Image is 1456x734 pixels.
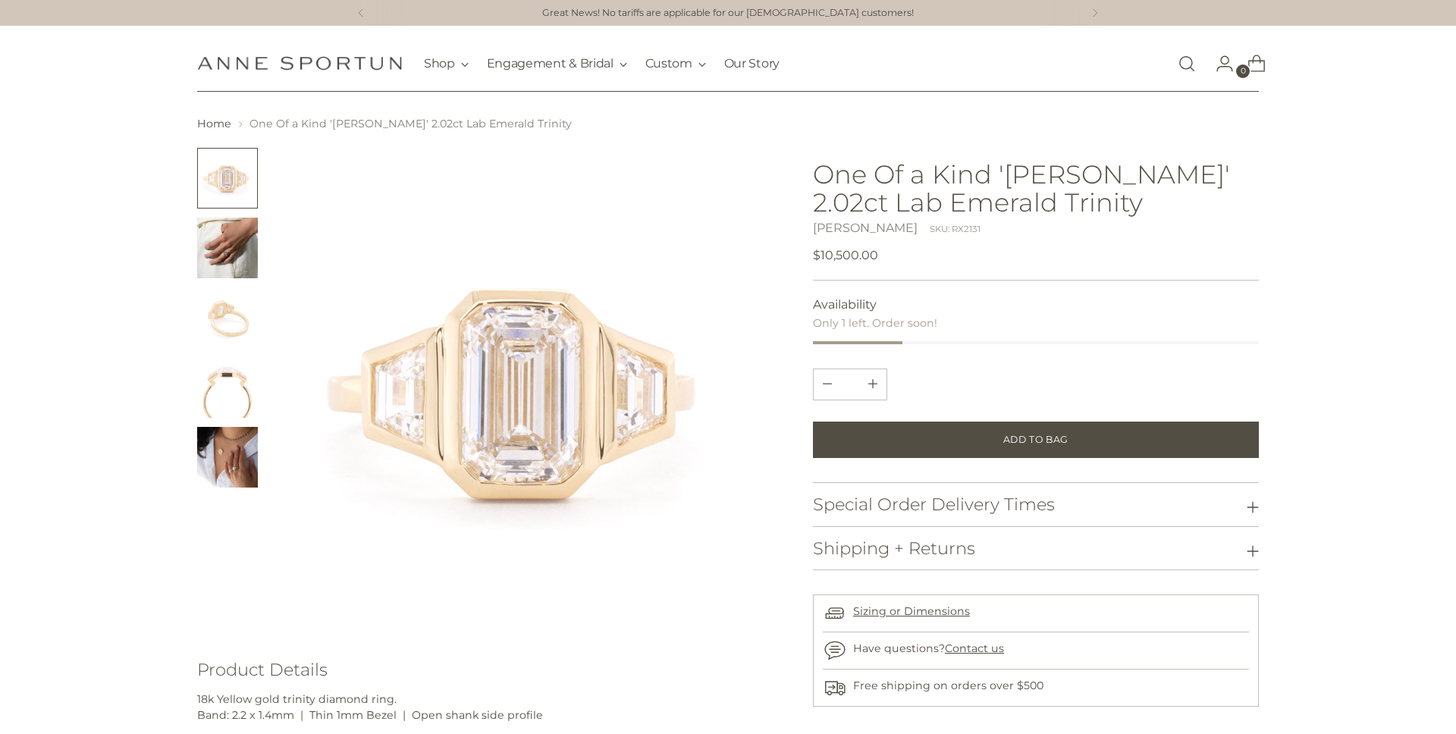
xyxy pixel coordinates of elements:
[1235,49,1266,79] a: Open cart modal
[930,223,981,236] div: SKU: RX2131
[197,117,231,130] a: Home
[487,47,627,80] button: Engagement & Bridal
[197,427,258,488] button: Change image to image 5
[197,148,258,209] button: Change image to image 1
[859,369,886,400] button: Subtract product quantity
[832,369,868,400] input: Product quantity
[1003,433,1068,447] span: Add to Bag
[1172,49,1202,79] a: Open search modal
[813,422,1259,458] button: Add to Bag
[853,678,1043,694] p: Free shipping on orders over $500
[645,47,706,80] button: Custom
[249,117,572,130] span: One Of a Kind '[PERSON_NAME]' 2.02ct Lab Emerald Trinity
[197,287,258,348] button: Change image to image 3
[724,47,780,80] a: Our Story
[813,495,1055,514] h3: Special Order Delivery Times
[197,56,402,71] a: Anne Sportun Fine Jewellery
[197,116,1259,132] nav: breadcrumbs
[814,369,841,400] button: Add product quantity
[197,692,765,724] p: 18k Yellow gold trinity diamond ring. Band: 2.2 x 1.4mm | Thin 1mm Bezel | Open shank side profile
[542,6,914,20] a: Great News! No tariffs are applicable for our [DEMOGRAPHIC_DATA] customers!
[279,148,765,634] img: One Of a Kind 'Fiona' 2.02ct Lab Emerald Trinity
[1203,49,1234,79] a: Go to the account page
[197,218,258,278] button: Change image to image 2
[945,641,1004,655] a: Contact us
[853,604,970,618] a: Sizing or Dimensions
[1236,64,1250,78] span: 0
[197,357,258,418] button: Change image to image 4
[813,246,878,265] span: $10,500.00
[813,316,937,330] span: Only 1 left. Order soon!
[424,47,469,80] button: Shop
[813,539,975,558] h3: Shipping + Returns
[197,660,765,679] h3: Product Details
[813,296,877,314] span: Availability
[813,160,1259,216] h1: One Of a Kind '[PERSON_NAME]' 2.02ct Lab Emerald Trinity
[813,527,1259,570] button: Shipping + Returns
[813,221,918,235] a: [PERSON_NAME]
[853,641,1004,657] p: Have questions?
[813,483,1259,526] button: Special Order Delivery Times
